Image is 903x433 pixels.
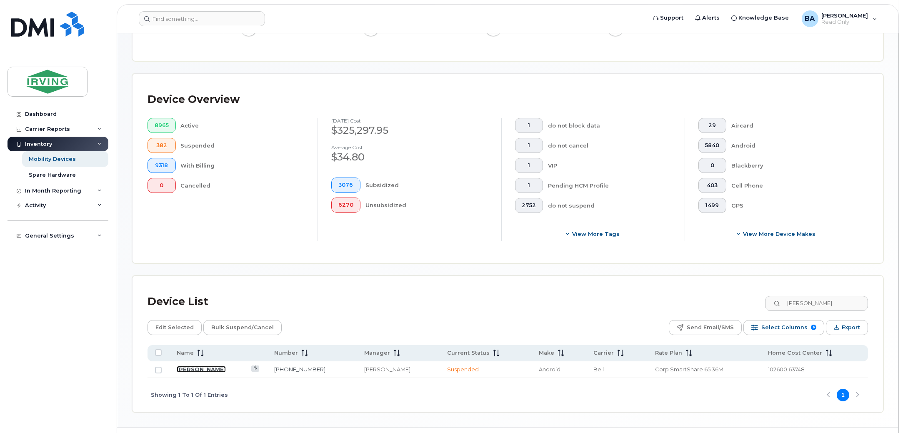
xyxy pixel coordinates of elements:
[447,366,479,373] span: Suspended
[822,12,868,19] span: [PERSON_NAME]
[731,198,855,213] div: GPS
[593,349,614,357] span: Carrier
[211,321,274,334] span: Bulk Suspend/Cancel
[251,365,259,372] a: View Last Bill
[705,202,720,209] span: 1499
[705,142,720,149] span: 5840
[548,118,671,133] div: do not block data
[155,142,169,149] span: 382
[811,325,816,330] span: 9
[705,122,720,129] span: 29
[548,138,671,153] div: do not cancel
[181,138,305,153] div: Suspended
[331,178,360,193] button: 3076
[822,19,868,25] span: Read Only
[515,138,543,153] button: 1
[331,150,488,164] div: $34.80
[148,291,208,313] div: Device List
[447,349,490,357] span: Current Status
[698,178,727,193] button: 403
[548,198,671,213] div: do not suspend
[761,321,808,334] span: Select Columns
[274,366,325,373] a: [PHONE_NUMBER]
[698,226,855,241] button: View More Device Makes
[705,182,720,189] span: 403
[148,158,176,173] button: 9318
[703,14,720,22] span: Alerts
[731,158,855,173] div: Blackberry
[655,366,723,373] span: Corp SmartShare 65 36M
[731,118,855,133] div: Aircard
[655,349,682,357] span: Rate Plan
[648,10,690,26] a: Support
[274,349,298,357] span: Number
[731,178,855,193] div: Cell Phone
[515,118,543,133] button: 1
[331,198,360,213] button: 6270
[768,349,822,357] span: Home Cost Center
[826,320,868,335] button: Export
[698,158,727,173] button: 0
[155,182,169,189] span: 0
[669,320,742,335] button: Send Email/SMS
[698,118,727,133] button: 29
[522,162,536,169] span: 1
[698,138,727,153] button: 5840
[690,10,726,26] a: Alerts
[181,118,305,133] div: Active
[338,182,353,188] span: 3076
[331,145,488,150] h4: Average cost
[515,226,671,241] button: View more tags
[148,138,176,153] button: 382
[726,10,795,26] a: Knowledge Base
[539,349,554,357] span: Make
[522,122,536,129] span: 1
[155,321,194,334] span: Edit Selected
[743,320,824,335] button: Select Columns 9
[739,14,789,22] span: Knowledge Base
[698,198,727,213] button: 1499
[155,162,169,169] span: 9318
[155,122,169,129] span: 8965
[177,366,226,373] a: [PERSON_NAME]
[522,182,536,189] span: 1
[837,389,849,401] button: Page 1
[687,321,734,334] span: Send Email/SMS
[522,202,536,209] span: 2752
[743,230,815,238] span: View More Device Makes
[842,321,860,334] span: Export
[331,118,488,123] h4: [DATE] cost
[660,14,684,22] span: Support
[522,142,536,149] span: 1
[181,178,305,193] div: Cancelled
[805,14,815,24] span: BA
[365,178,488,193] div: Subsidized
[364,349,390,357] span: Manager
[548,178,671,193] div: Pending HCM Profile
[768,366,805,373] span: 102600.63748
[365,198,488,213] div: Unsubsidized
[515,158,543,173] button: 1
[364,365,432,373] div: [PERSON_NAME]
[539,366,560,373] span: Android
[148,320,202,335] button: Edit Selected
[515,178,543,193] button: 1
[331,123,488,138] div: $325,297.95
[796,10,883,27] div: Bonas, Amanda
[765,296,868,311] input: Search Device List ...
[572,230,620,238] span: View more tags
[151,389,228,401] span: Showing 1 To 1 Of 1 Entries
[548,158,671,173] div: VIP
[515,198,543,213] button: 2752
[705,162,720,169] span: 0
[148,118,176,133] button: 8965
[203,320,282,335] button: Bulk Suspend/Cancel
[593,366,604,373] span: Bell
[148,89,240,110] div: Device Overview
[731,138,855,153] div: Android
[148,178,176,193] button: 0
[181,158,305,173] div: With Billing
[177,349,194,357] span: Name
[338,202,353,208] span: 6270
[139,11,265,26] input: Find something...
